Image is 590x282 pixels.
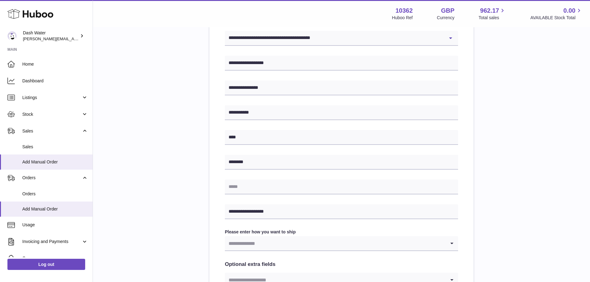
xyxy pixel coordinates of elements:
[396,7,413,15] strong: 10362
[530,7,583,21] a: 0.00 AVAILABLE Stock Total
[22,222,88,228] span: Usage
[23,36,124,41] span: [PERSON_NAME][EMAIL_ADDRESS][DOMAIN_NAME]
[22,111,81,117] span: Stock
[23,30,79,42] div: Dash Water
[441,7,454,15] strong: GBP
[22,239,81,245] span: Invoicing and Payments
[437,15,455,21] div: Currency
[225,261,458,268] h2: Optional extra fields
[225,236,458,251] div: Search for option
[22,206,88,212] span: Add Manual Order
[530,15,583,21] span: AVAILABLE Stock Total
[22,159,88,165] span: Add Manual Order
[22,95,81,101] span: Listings
[392,15,413,21] div: Huboo Ref
[22,191,88,197] span: Orders
[22,255,88,261] span: Cases
[479,7,506,21] a: 962.17 Total sales
[480,7,499,15] span: 962.17
[22,78,88,84] span: Dashboard
[22,61,88,67] span: Home
[563,7,575,15] span: 0.00
[225,229,458,235] label: Please enter how you want to ship
[22,144,88,150] span: Sales
[225,236,446,250] input: Search for option
[22,175,81,181] span: Orders
[479,15,506,21] span: Total sales
[7,259,85,270] a: Log out
[7,31,17,41] img: james@dash-water.com
[22,128,81,134] span: Sales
